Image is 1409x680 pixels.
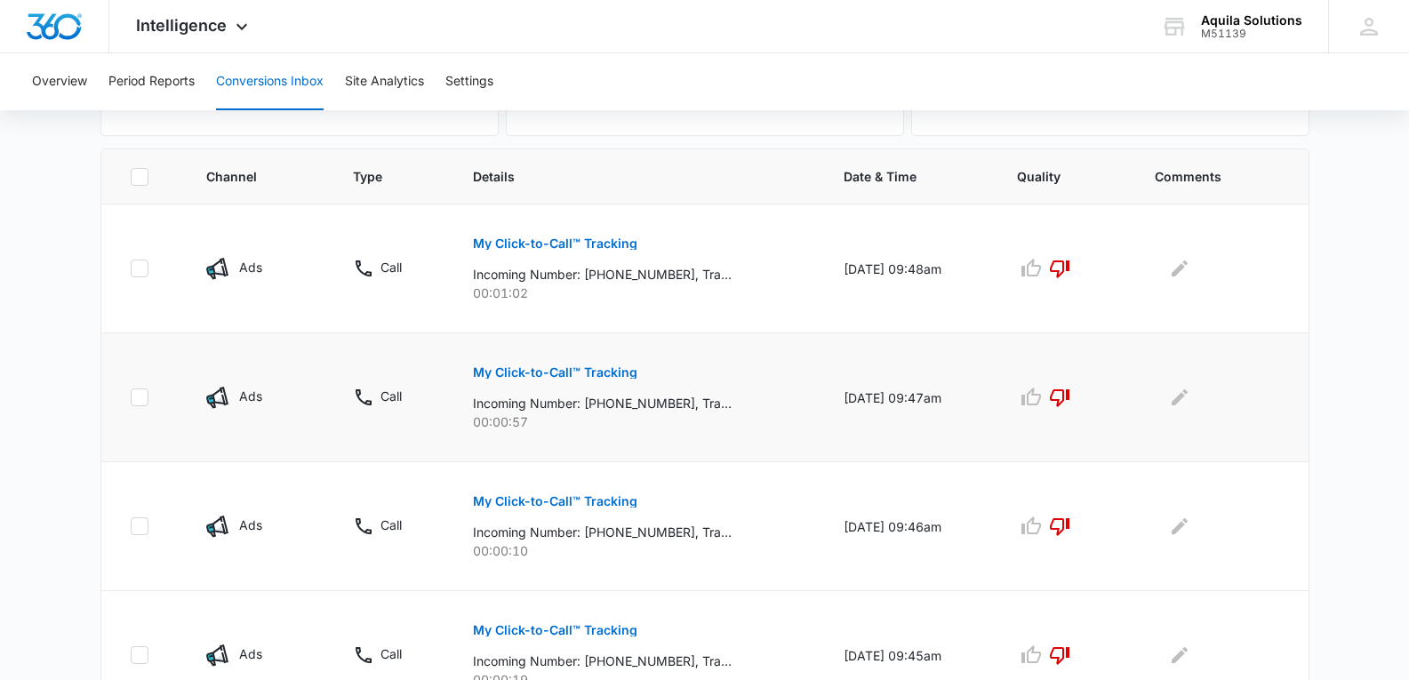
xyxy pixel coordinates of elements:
[206,167,284,186] span: Channel
[473,366,637,379] p: My Click-to-Call™ Tracking
[844,167,949,186] span: Date & Time
[1165,641,1194,669] button: Edit Comments
[473,541,801,560] p: 00:00:10
[473,624,637,636] p: My Click-to-Call™ Tracking
[473,284,801,302] p: 00:01:02
[822,462,996,591] td: [DATE] 09:46am
[1017,167,1086,186] span: Quality
[380,387,402,405] p: Call
[380,644,402,663] p: Call
[473,412,801,431] p: 00:00:57
[473,652,732,670] p: Incoming Number: [PHONE_NUMBER], Tracking Number: [PHONE_NUMBER], Ring To: [PHONE_NUMBER], Caller...
[473,351,637,394] button: My Click-to-Call™ Tracking
[1165,383,1194,412] button: Edit Comments
[822,333,996,462] td: [DATE] 09:47am
[1165,254,1194,283] button: Edit Comments
[1165,512,1194,540] button: Edit Comments
[136,16,227,35] span: Intelligence
[239,258,262,276] p: Ads
[473,609,637,652] button: My Click-to-Call™ Tracking
[473,523,732,541] p: Incoming Number: [PHONE_NUMBER], Tracking Number: [PHONE_NUMBER], Ring To: [PHONE_NUMBER], Caller...
[473,167,775,186] span: Details
[473,237,637,250] p: My Click-to-Call™ Tracking
[445,53,493,110] button: Settings
[1201,13,1302,28] div: account name
[380,516,402,534] p: Call
[380,258,402,276] p: Call
[239,644,262,663] p: Ads
[108,53,195,110] button: Period Reports
[473,394,732,412] p: Incoming Number: [PHONE_NUMBER], Tracking Number: [PHONE_NUMBER], Ring To: [PHONE_NUMBER], Caller...
[473,480,637,523] button: My Click-to-Call™ Tracking
[345,53,424,110] button: Site Analytics
[1201,28,1302,40] div: account id
[216,53,324,110] button: Conversions Inbox
[1155,167,1254,186] span: Comments
[353,167,404,186] span: Type
[239,387,262,405] p: Ads
[473,495,637,508] p: My Click-to-Call™ Tracking
[473,265,732,284] p: Incoming Number: [PHONE_NUMBER], Tracking Number: [PHONE_NUMBER], Ring To: [PHONE_NUMBER], Caller...
[32,53,87,110] button: Overview
[239,516,262,534] p: Ads
[473,222,637,265] button: My Click-to-Call™ Tracking
[822,204,996,333] td: [DATE] 09:48am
